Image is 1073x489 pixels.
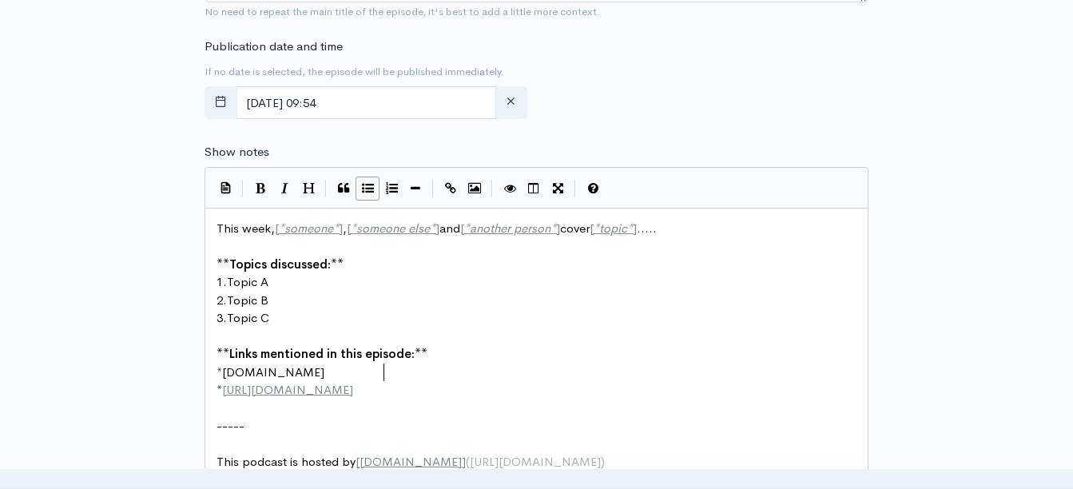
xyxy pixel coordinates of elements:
span: 2. [217,292,227,308]
span: ( [466,454,470,469]
i: | [432,180,434,198]
button: Italic [272,177,296,201]
button: Bold [248,177,272,201]
button: Insert Horizontal Line [403,177,427,201]
i: | [491,180,493,198]
button: Toggle Side by Side [522,177,546,201]
span: ) [601,454,605,469]
button: toggle [205,86,237,119]
small: If no date is selected, the episode will be published immediately. [205,65,504,78]
label: Publication date and time [205,38,343,56]
button: Toggle Fullscreen [546,177,570,201]
span: ] [462,454,466,469]
i: | [242,180,244,198]
button: Create Link [439,177,463,201]
span: This podcast is hosted by [217,454,605,469]
button: Generic List [356,177,380,201]
span: Links mentioned in this episode: [229,346,415,361]
span: another person [470,221,550,236]
span: Topic C [227,310,269,325]
i: | [325,180,327,198]
span: 1. [217,274,227,289]
span: [ [356,454,360,469]
span: [DOMAIN_NAME] [360,454,462,469]
small: No need to repeat the main title of the episode, it's best to add a little more context. [205,5,600,18]
span: someone [284,221,333,236]
span: someone else [356,221,430,236]
span: ] [556,221,560,236]
span: Topic A [227,274,268,289]
button: Markdown Guide [581,177,605,201]
span: ] [339,221,343,236]
span: ] [633,221,637,236]
button: Quote [332,177,356,201]
span: 3. [217,310,227,325]
span: Topics discussed: [229,256,331,272]
span: [ [460,221,464,236]
button: Insert Show Notes Template [213,175,237,199]
button: Insert Image [463,177,487,201]
span: ] [435,221,439,236]
span: [ [347,221,351,236]
button: Numbered List [380,177,403,201]
span: [DOMAIN_NAME] [222,364,324,380]
button: clear [495,86,527,119]
span: [URL][DOMAIN_NAME] [470,454,601,469]
span: ----- [217,418,244,433]
span: [ [275,221,279,236]
label: Show notes [205,143,269,161]
span: topic [599,221,627,236]
button: Toggle Preview [498,177,522,201]
span: [URL][DOMAIN_NAME] [222,382,353,397]
button: Heading [296,177,320,201]
span: [ [590,221,594,236]
span: Topic B [227,292,268,308]
span: This week, , and cover ..... [217,221,657,236]
i: | [574,180,576,198]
